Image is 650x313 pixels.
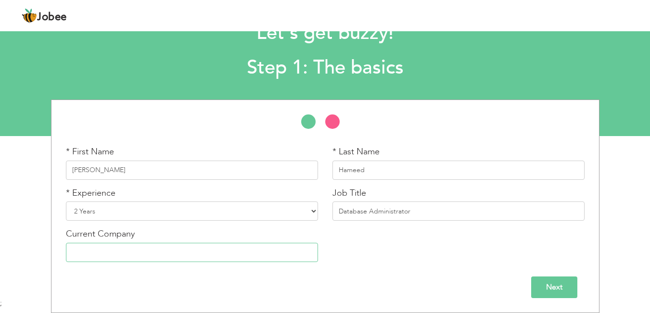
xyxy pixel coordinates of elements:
[531,276,577,298] input: Next
[66,187,115,200] label: * Experience
[37,12,67,23] span: Jobee
[332,187,366,200] label: Job Title
[66,146,114,158] label: * First Name
[22,8,37,24] img: jobee.io
[89,55,561,80] h2: Step 1: The basics
[89,21,561,46] h1: Let's get buzzy!
[332,146,380,158] label: * Last Name
[66,228,135,240] label: Current Company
